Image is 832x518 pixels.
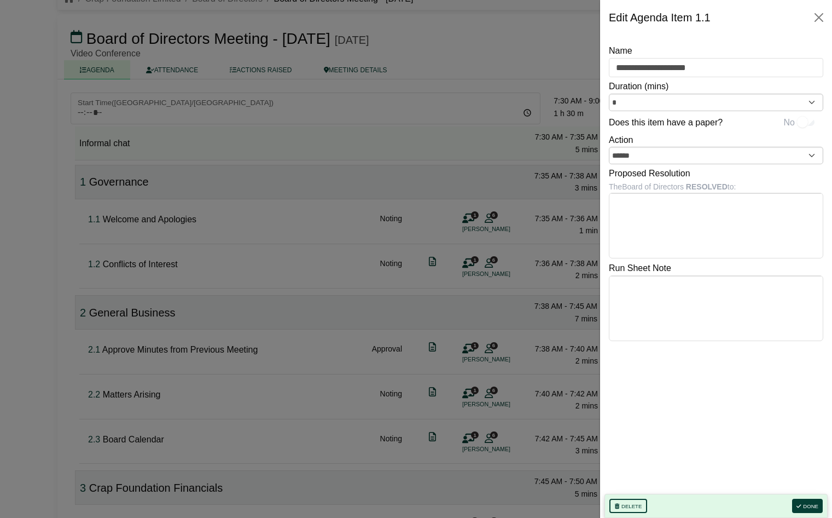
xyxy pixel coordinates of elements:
[609,499,647,513] button: Delete
[686,182,728,191] b: RESOLVED
[784,116,795,130] span: No
[609,166,690,181] label: Proposed Resolution
[792,499,823,513] button: Done
[609,116,723,130] label: Does this item have a paper?
[609,9,711,26] div: Edit Agenda Item 1.1
[609,261,671,275] label: Run Sheet Note
[609,44,632,58] label: Name
[609,79,668,94] label: Duration (mins)
[810,9,828,26] button: Close
[609,133,633,147] label: Action
[609,181,823,193] div: The Board of Directors to:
